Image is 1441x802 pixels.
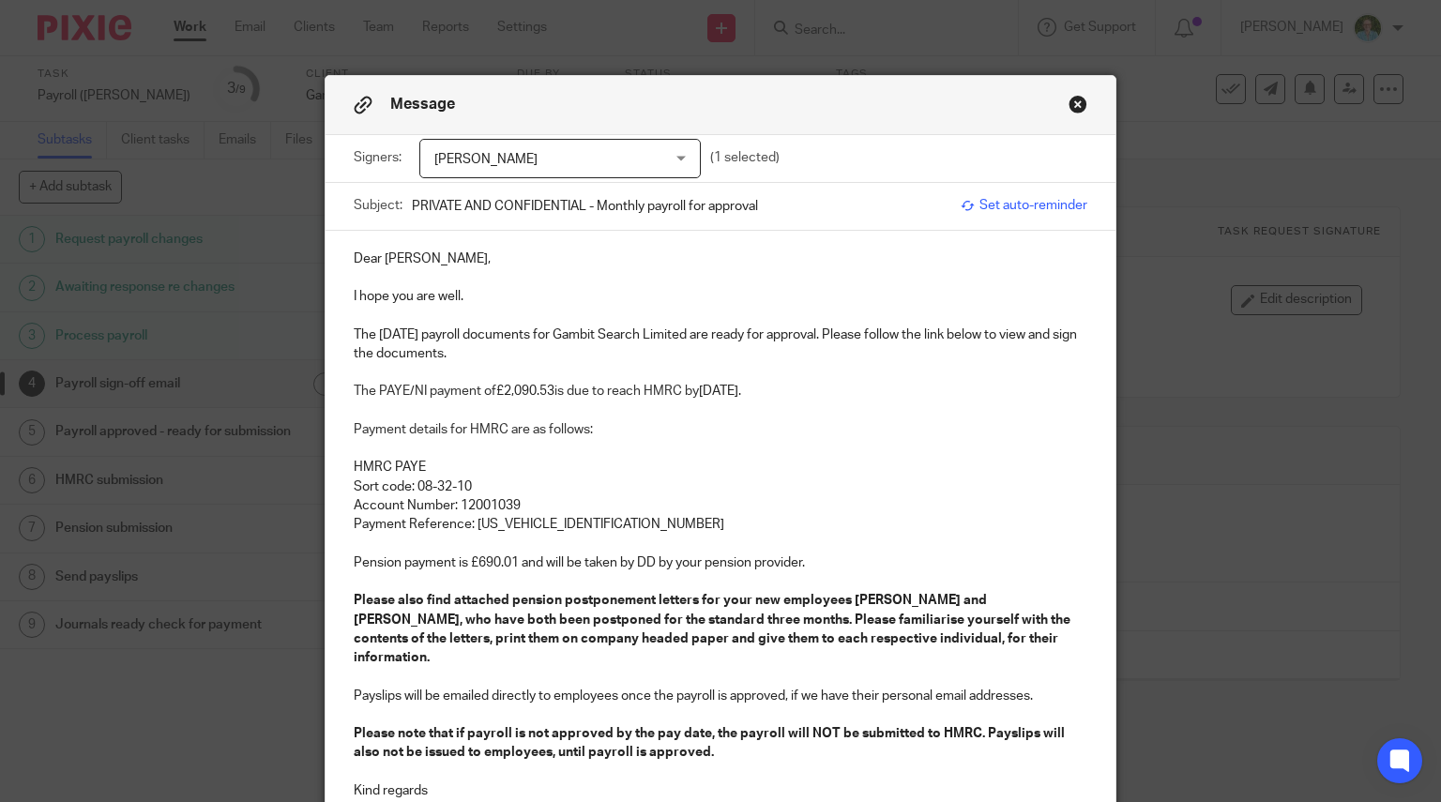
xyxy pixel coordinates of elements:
[961,196,1087,215] span: Set auto-reminder
[354,250,1088,268] p: Dear [PERSON_NAME],
[354,553,1088,572] p: Pension payment is £690.01 and will be taken by DD by your pension provider.
[354,148,410,167] label: Signers:
[434,153,538,166] span: [PERSON_NAME]
[354,515,1088,534] p: Payment Reference: [US_VEHICLE_IDENTIFICATION_NUMBER]
[354,423,593,436] span: Payment details for HMRC are as follows:
[710,148,780,167] p: (1 selected)
[354,382,1088,401] p: £2,090.53 [DATE].
[354,781,1088,800] p: Kind regards
[354,496,1088,515] p: Account Number: 12001039
[354,687,1088,705] p: Payslips will be emailed directly to employees once the payroll is approved, if we have their per...
[354,385,496,398] span: The PAYE/NI payment of
[354,477,1088,496] p: Sort code: 08-32-10
[354,727,1068,759] strong: Please note that if payroll is not approved by the pay date, the payroll will NOT be submitted to...
[354,325,1088,364] p: The [DATE] payroll documents for Gambit Search Limited are ready for approval. Please follow the ...
[354,458,1088,477] p: HMRC PAYE
[354,594,1073,664] strong: Please also find attached pension postponement letters for your new employees [PERSON_NAME] and [...
[354,196,402,215] label: Subject:
[554,385,699,398] span: is due to reach HMRC by
[354,287,1088,306] p: I hope you are well.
